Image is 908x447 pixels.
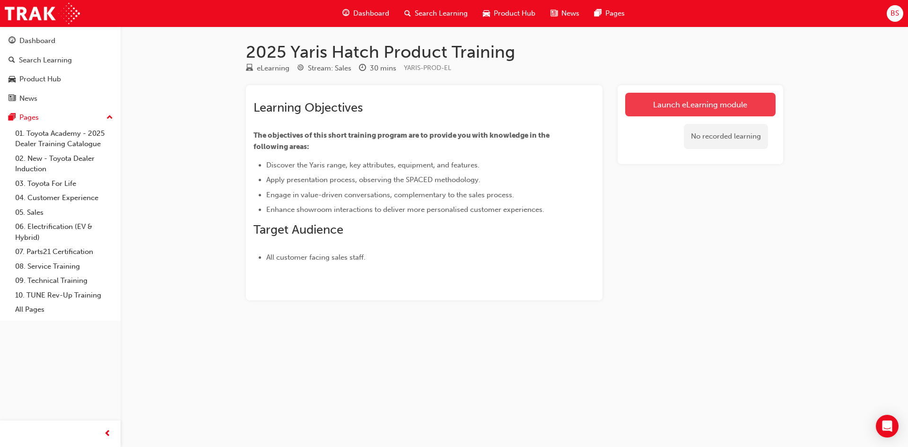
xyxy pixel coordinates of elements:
[4,52,117,69] a: Search Learning
[587,4,632,23] a: pages-iconPages
[297,62,351,74] div: Stream
[266,161,480,169] span: Discover the Yaris range, key attributes, equipment, and features.
[4,32,117,50] a: Dashboard
[11,219,117,245] a: 06. Electrification (EV & Hybrid)
[483,8,490,19] span: car-icon
[19,74,61,85] div: Product Hub
[266,253,366,262] span: All customer facing sales staff.
[246,42,783,62] h1: 2025 Yaris Hatch Product Training
[246,62,289,74] div: Type
[308,63,351,74] div: Stream: Sales
[4,109,117,126] button: Pages
[550,8,558,19] span: news-icon
[9,75,16,84] span: car-icon
[9,37,16,45] span: guage-icon
[11,205,117,220] a: 05. Sales
[475,4,543,23] a: car-iconProduct Hub
[11,151,117,176] a: 02. New - Toyota Dealer Induction
[266,175,480,184] span: Apply presentation process, observing the SPACED methodology.
[246,64,253,73] span: learningResourceType_ELEARNING-icon
[9,56,15,65] span: search-icon
[253,222,343,237] span: Target Audience
[684,124,768,149] div: No recorded learning
[891,8,899,19] span: BS
[11,245,117,259] a: 07. Parts21 Certification
[4,90,117,107] a: News
[353,8,389,19] span: Dashboard
[11,288,117,303] a: 10. TUNE Rev-Up Training
[4,30,117,109] button: DashboardSearch LearningProduct HubNews
[257,63,289,74] div: eLearning
[9,114,16,122] span: pages-icon
[11,191,117,205] a: 04. Customer Experience
[335,4,397,23] a: guage-iconDashboard
[887,5,903,22] button: BS
[543,4,587,23] a: news-iconNews
[359,64,366,73] span: clock-icon
[11,176,117,191] a: 03. Toyota For Life
[266,205,544,214] span: Enhance showroom interactions to deliver more personalised customer experiences.
[19,112,39,123] div: Pages
[605,8,625,19] span: Pages
[404,8,411,19] span: search-icon
[19,35,55,46] div: Dashboard
[876,415,899,438] div: Open Intercom Messenger
[19,55,72,66] div: Search Learning
[415,8,468,19] span: Search Learning
[5,3,80,24] img: Trak
[106,112,113,124] span: up-icon
[297,64,304,73] span: target-icon
[253,131,551,151] span: The objectives of this short training program are to provide you with knowledge in the following ...
[370,63,396,74] div: 30 mins
[11,273,117,288] a: 09. Technical Training
[404,64,451,72] span: Learning resource code
[9,95,16,103] span: news-icon
[253,100,363,115] span: Learning Objectives
[494,8,535,19] span: Product Hub
[4,70,117,88] a: Product Hub
[11,302,117,317] a: All Pages
[594,8,602,19] span: pages-icon
[19,93,37,104] div: News
[359,62,396,74] div: Duration
[11,259,117,274] a: 08. Service Training
[104,428,111,440] span: prev-icon
[397,4,475,23] a: search-iconSearch Learning
[561,8,579,19] span: News
[11,126,117,151] a: 01. Toyota Academy - 2025 Dealer Training Catalogue
[342,8,349,19] span: guage-icon
[625,93,776,116] a: Launch eLearning module
[266,191,514,199] span: Engage in value-driven conversations, complementary to the sales process.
